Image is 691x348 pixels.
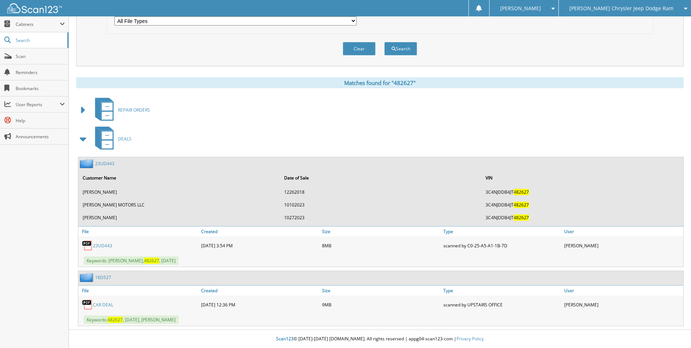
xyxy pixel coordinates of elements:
span: 482627 [144,258,159,264]
a: User [562,227,683,236]
button: Search [384,42,417,55]
span: Search [16,37,64,43]
span: Reminders [16,69,65,76]
span: User Reports [16,101,60,108]
div: scanned by C0-25-A5-A1-1B-7D [441,238,562,253]
div: [PERSON_NAME] [562,297,683,312]
a: REPAIR ORDERS [91,96,150,124]
span: DEALS [118,136,131,142]
td: 3C4NJDDB4JT [482,212,683,224]
div: [DATE] 12:36 PM [199,297,320,312]
div: [PERSON_NAME] [562,238,683,253]
div: 8MB [320,238,441,253]
td: 3C4NJDDB4JT [482,186,683,198]
th: Date of Sale [280,170,481,185]
a: 23UD443 [95,161,114,167]
a: User [562,286,683,295]
img: scan123-logo-white.svg [7,3,62,13]
button: Clear [343,42,376,55]
a: 23UD443 [93,243,112,249]
span: Cabinets [16,21,60,27]
a: File [78,286,199,295]
a: File [78,227,199,236]
td: [PERSON_NAME] [79,186,280,198]
td: 10102023 [280,199,481,211]
a: Size [320,286,441,295]
span: Help [16,117,65,124]
th: Customer Name [79,170,280,185]
a: Type [441,286,562,295]
a: CAR DEAL [93,302,113,308]
td: [PERSON_NAME] [79,212,280,224]
div: [DATE] 3:54 PM [199,238,320,253]
td: 10272023 [280,212,481,224]
span: 482627 [107,317,123,323]
div: scanned by UPSTAIRS OFFICE [441,297,562,312]
img: folder2.png [80,159,95,168]
span: Keywords: , [DATE], [PERSON_NAME] [84,316,178,324]
span: 482627 [514,214,529,221]
span: Bookmarks [16,85,65,92]
a: Created [199,286,320,295]
span: [PERSON_NAME] Chrysler Jeep Dodge Ram [569,6,674,11]
img: PDF.png [82,240,93,251]
span: [PERSON_NAME] [500,6,541,11]
span: Announcements [16,134,65,140]
td: 3C4NJDDB4JT [482,199,683,211]
div: © [DATE]-[DATE] [DOMAIN_NAME]. All rights reserved | appg04-scan123-com | [69,330,691,348]
a: Size [320,227,441,236]
span: Keywords: [PERSON_NAME], , [DATE] [84,256,178,265]
div: 9MB [320,297,441,312]
span: REPAIR ORDERS [118,107,150,113]
a: Type [441,227,562,236]
td: 12262018 [280,186,481,198]
span: 482627 [514,189,529,195]
a: Created [199,227,320,236]
span: Scan123 [276,336,294,342]
span: 482627 [514,202,529,208]
img: PDF.png [82,299,93,310]
td: [PERSON_NAME] MOTORS LLC [79,199,280,211]
img: folder2.png [80,273,95,282]
a: 18D527 [95,274,111,281]
iframe: Chat Widget [655,313,691,348]
a: Privacy Policy [456,336,484,342]
a: DEALS [91,124,131,153]
th: VIN [482,170,683,185]
div: Matches found for "482627" [76,77,684,88]
span: Scan [16,53,65,59]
